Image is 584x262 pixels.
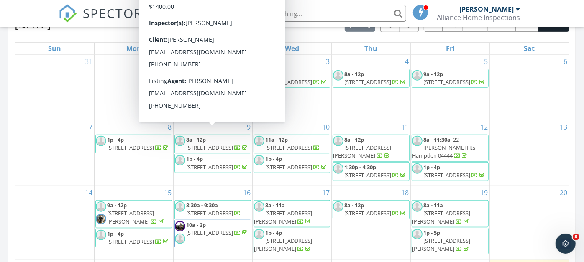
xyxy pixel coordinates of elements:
a: 8a - 11:30a 22 [PERSON_NAME] Hts, Hampden 04444 [412,136,476,159]
a: Go to September 10, 2025 [320,120,331,134]
a: 8a - 11a [STREET_ADDRESS][PERSON_NAME] [254,201,312,225]
td: Go to September 14, 2025 [15,186,94,260]
a: Go to September 7, 2025 [87,120,94,134]
span: 9a - 12p [107,201,127,209]
a: Go to September 1, 2025 [166,55,173,68]
td: Go to September 16, 2025 [173,186,252,260]
td: Go to September 4, 2025 [332,55,411,120]
a: 1p - 5p [STREET_ADDRESS][PERSON_NAME] [412,228,489,255]
td: Go to September 18, 2025 [332,186,411,260]
a: Go to September 3, 2025 [324,55,331,68]
span: [STREET_ADDRESS] [186,209,233,217]
span: [STREET_ADDRESS] [344,209,391,217]
td: Go to September 13, 2025 [490,120,569,186]
img: default-user-f0147aede5fd5fa78ca7ade42f37bd4542148d508eef1c3d3ea960f66861d68b.jpg [254,155,264,165]
a: 8a - 12p [STREET_ADDRESS] [186,136,249,151]
a: 8a - 11:30a 22 [PERSON_NAME] Hts, Hampden 04444 [412,135,489,162]
img: default-user-f0147aede5fd5fa78ca7ade42f37bd4542148d508eef1c3d3ea960f66861d68b.jpg [175,136,185,146]
span: 1p - 4p [265,70,282,78]
span: [STREET_ADDRESS][PERSON_NAME] [412,237,470,252]
a: SPECTORA [59,11,151,29]
a: Go to September 6, 2025 [562,55,569,68]
span: [STREET_ADDRESS] [423,171,470,179]
span: 8 [573,234,579,240]
span: [STREET_ADDRESS][PERSON_NAME] [107,209,154,225]
span: 1p - 4p [265,229,282,237]
a: 8a - 12p [STREET_ADDRESS][PERSON_NAME] [333,136,391,159]
span: [STREET_ADDRESS] [186,106,233,113]
a: 1p - 4p [STREET_ADDRESS][PERSON_NAME] [254,229,312,252]
a: Go to September 11, 2025 [400,120,410,134]
span: 1p - 4p [186,155,203,163]
a: 8:30a - 9:30a [STREET_ADDRESS] [174,200,251,219]
a: Tuesday [205,43,220,54]
a: 8a - 12p [STREET_ADDRESS] [174,135,251,153]
a: Go to September 16, 2025 [241,186,252,199]
a: Wednesday [283,43,301,54]
a: 1p - 4p [STREET_ADDRESS] [186,155,249,170]
img: default-user-f0147aede5fd5fa78ca7ade42f37bd4542148d508eef1c3d3ea960f66861d68b.jpg [412,163,423,174]
td: Go to September 5, 2025 [411,55,490,120]
span: [STREET_ADDRESS] [423,78,470,86]
a: 9a - 12p [STREET_ADDRESS] [412,69,489,88]
a: Go to September 2, 2025 [245,55,252,68]
img: default-user-f0147aede5fd5fa78ca7ade42f37bd4542148d508eef1c3d3ea960f66861d68b.jpg [175,155,185,165]
a: Monday [125,43,143,54]
a: 1:30p - 4:30p [STREET_ADDRESS] [344,163,407,179]
span: [STREET_ADDRESS] [344,78,391,86]
a: Go to September 15, 2025 [162,186,173,199]
a: 1:30p - 4:30p [STREET_ADDRESS] [333,162,410,181]
span: 10a - 2p [186,221,206,229]
a: 1p - 4p [STREET_ADDRESS] [95,135,172,153]
img: default-user-f0147aede5fd5fa78ca7ade42f37bd4542148d508eef1c3d3ea960f66861d68b.jpg [175,234,185,244]
img: default-user-f0147aede5fd5fa78ca7ade42f37bd4542148d508eef1c3d3ea960f66861d68b.jpg [254,201,264,212]
span: [STREET_ADDRESS] [186,163,233,171]
td: Go to September 1, 2025 [94,55,173,120]
a: 11a - 12p [STREET_ADDRESS] [265,136,320,151]
a: 10a - 2p [STREET_ADDRESS] [174,220,251,247]
span: [STREET_ADDRESS] [107,144,154,151]
a: 8a - 11a [STREET_ADDRESS][PERSON_NAME] [254,200,330,227]
img: default-user-f0147aede5fd5fa78ca7ade42f37bd4542148d508eef1c3d3ea960f66861d68b.jpg [412,201,423,212]
a: 9a - 12p [STREET_ADDRESS] [423,70,486,86]
span: 8a - 12p [186,136,206,143]
td: Go to September 2, 2025 [173,55,252,120]
div: Alliance Home Inspections [437,13,520,22]
a: 1p - 4p [STREET_ADDRESS] [412,162,489,181]
span: 1p - 4:30p [186,97,210,105]
a: Go to September 9, 2025 [245,120,252,134]
span: 1p - 5p [423,229,440,237]
a: Sunday [46,43,63,54]
span: 11a - 12p [265,136,288,143]
img: default-user-f0147aede5fd5fa78ca7ade42f37bd4542148d508eef1c3d3ea960f66861d68b.jpg [96,136,106,146]
span: [STREET_ADDRESS] [265,78,312,86]
span: 8a - 11a [423,201,443,209]
input: Search everything... [239,5,406,22]
a: Go to September 17, 2025 [320,186,331,199]
img: default-user-f0147aede5fd5fa78ca7ade42f37bd4542148d508eef1c3d3ea960f66861d68b.jpg [175,97,185,108]
a: Go to September 12, 2025 [479,120,489,134]
a: 1p - 4p [STREET_ADDRESS] [423,163,486,179]
img: default-user-f0147aede5fd5fa78ca7ade42f37bd4542148d508eef1c3d3ea960f66861d68b.jpg [96,230,106,240]
img: default-user-f0147aede5fd5fa78ca7ade42f37bd4542148d508eef1c3d3ea960f66861d68b.jpg [333,163,343,174]
span: 8a - 12p [344,70,364,78]
span: [STREET_ADDRESS][PERSON_NAME] [254,209,312,225]
span: 8a - 11a [186,70,206,78]
a: 8a - 12p [STREET_ADDRESS] [344,201,407,217]
span: 8a - 11:30a [423,136,451,143]
img: default-user-f0147aede5fd5fa78ca7ade42f37bd4542148d508eef1c3d3ea960f66861d68b.jpg [412,70,423,81]
a: Go to September 4, 2025 [403,55,410,68]
a: 1p - 4p [STREET_ADDRESS] [254,154,330,173]
img: troy_photo.jpeg [96,214,106,224]
a: 8a - 12p [STREET_ADDRESS][PERSON_NAME] [333,135,410,162]
td: Go to September 7, 2025 [15,120,94,186]
span: [STREET_ADDRESS] [186,144,233,151]
img: erik_photo.jpeg [175,221,185,231]
div: [PERSON_NAME] [459,5,514,13]
td: Go to September 10, 2025 [252,120,331,186]
td: Go to September 6, 2025 [490,55,569,120]
a: 8:30a - 9:30a [STREET_ADDRESS] [186,201,241,217]
a: 8a - 11a [STREET_ADDRESS][PERSON_NAME] [412,200,489,227]
span: [STREET_ADDRESS][PERSON_NAME] [333,144,391,159]
td: Go to September 12, 2025 [411,120,490,186]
